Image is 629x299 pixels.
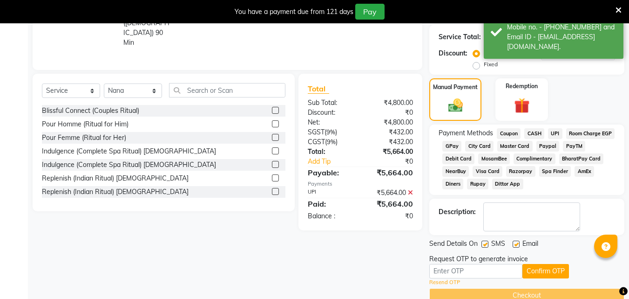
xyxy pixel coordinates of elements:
[235,7,353,17] div: You have a payment due from 121 days
[42,146,216,156] div: Indulgence (Complete Spa Ritual) [DEMOGRAPHIC_DATA]
[360,127,420,137] div: ₹432.00
[514,153,555,164] span: Complimentary
[473,166,502,177] span: Visa Card
[539,166,571,177] span: Spa Finder
[439,49,467,58] div: Discount:
[429,278,460,286] a: Resend OTP
[308,180,413,188] div: Payments
[429,264,522,278] input: Enter OTP
[566,128,615,139] span: Room Charge EGP
[360,211,420,221] div: ₹0
[301,211,360,221] div: Balance :
[491,239,505,250] span: SMS
[360,118,420,127] div: ₹4,800.00
[301,127,360,137] div: ( )
[360,147,420,157] div: ₹5,664.00
[326,128,335,136] span: 9%
[536,141,560,152] span: Paypal
[301,118,360,127] div: Net:
[360,137,420,147] div: ₹432.00
[301,198,360,209] div: Paid:
[301,157,370,167] a: Add Tip
[301,188,360,198] div: UPI
[559,153,604,164] span: BharatPay Card
[301,167,360,178] div: Payable:
[308,128,325,136] span: SGST
[442,153,474,164] span: Debit Card
[301,137,360,147] div: ( )
[301,147,360,157] div: Total:
[442,179,463,189] span: Diners
[360,198,420,209] div: ₹5,664.00
[360,98,420,108] div: ₹4,800.00
[506,166,535,177] span: Razorpay
[492,179,523,189] span: Dittor App
[371,157,420,167] div: ₹0
[360,108,420,118] div: ₹0
[575,166,594,177] span: AmEx
[308,84,329,94] span: Total
[522,264,569,278] button: Confirm OTP
[429,254,528,264] div: Request OTP to generate invoice
[355,4,385,20] button: Pay
[524,128,544,139] span: CASH
[42,160,216,170] div: Indulgence (Complete Spa Ritual) [DEMOGRAPHIC_DATA]
[444,97,467,114] img: _cash.svg
[360,188,420,198] div: ₹5,664.00
[548,128,562,139] span: UPI
[509,96,534,115] img: _gift.svg
[42,133,126,143] div: Pour Femme (Ritual for Her)
[308,138,325,146] span: CGST
[484,60,498,69] label: Fixed
[169,83,285,97] input: Search or Scan
[497,141,533,152] span: Master Card
[506,82,538,90] label: Redemption
[478,153,510,164] span: MosamBee
[442,141,461,152] span: GPay
[433,83,478,91] label: Manual Payment
[465,141,494,152] span: City Card
[42,106,139,116] div: Blissful Connect (Couples Ritual)
[439,207,476,217] div: Description:
[327,138,336,146] span: 9%
[439,32,481,42] div: Service Total:
[442,166,469,177] span: NearBuy
[429,239,478,250] span: Send Details On
[563,141,585,152] span: PayTM
[301,98,360,108] div: Sub Total:
[301,108,360,118] div: Discount:
[42,174,189,183] div: Replenish (Indian Ritual) [DEMOGRAPHIC_DATA]
[42,119,129,129] div: Pour Homme (Ritual for Him)
[467,179,488,189] span: Rupay
[497,128,521,139] span: Coupon
[360,167,420,178] div: ₹5,664.00
[507,13,616,52] div: OTP send successfully to registered Mobile no. - 916201270625 and Email ID - harsh.98rnc@gmail.com.
[42,187,189,197] div: Replenish (Indian Ritual) [DEMOGRAPHIC_DATA]
[522,239,538,250] span: Email
[439,128,493,138] span: Payment Methods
